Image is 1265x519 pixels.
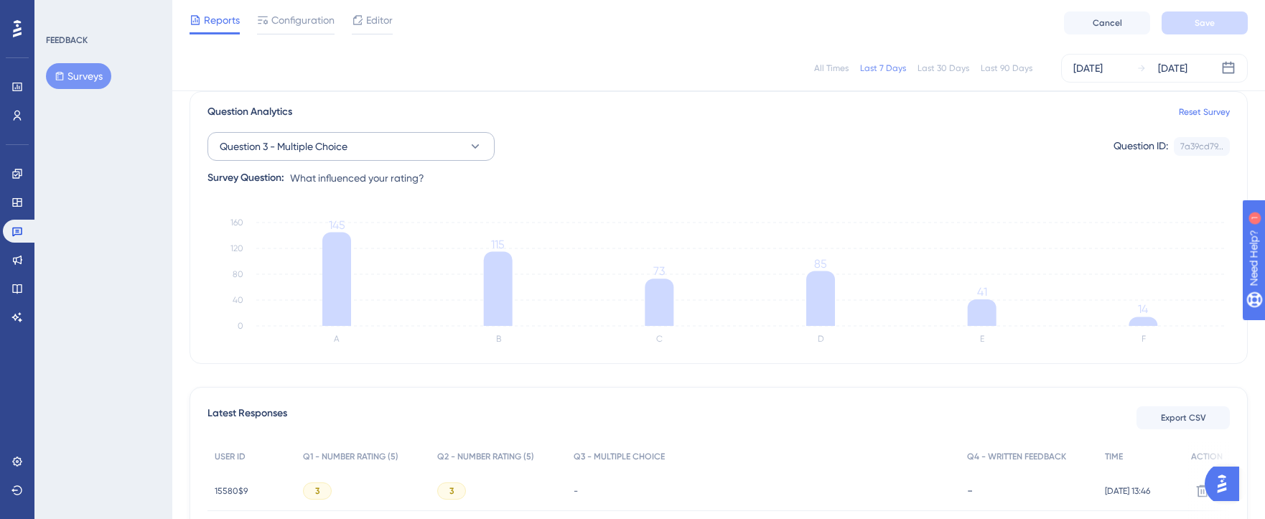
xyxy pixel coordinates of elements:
[215,485,248,497] span: 15580$9
[918,62,969,74] div: Last 30 Days
[204,11,240,29] span: Reports
[46,63,111,89] button: Surveys
[653,264,665,278] tspan: 73
[238,321,243,331] tspan: 0
[207,169,284,187] div: Survey Question:
[491,238,505,251] tspan: 115
[1162,11,1248,34] button: Save
[334,334,340,344] text: A
[981,62,1032,74] div: Last 90 Days
[1105,451,1123,462] span: TIME
[303,451,398,462] span: Q1 - NUMBER RATING (5)
[1064,11,1150,34] button: Cancel
[496,334,501,344] text: B
[814,257,827,271] tspan: 85
[34,4,90,21] span: Need Help?
[230,218,243,228] tspan: 160
[271,11,335,29] span: Configuration
[656,334,663,344] text: C
[290,169,424,187] span: What influenced your rating?
[1093,17,1122,29] span: Cancel
[100,7,104,19] div: 1
[574,451,665,462] span: Q3 - MULTIPLE CHOICE
[967,484,1091,497] div: -
[814,62,849,74] div: All Times
[207,132,495,161] button: Question 3 - Multiple Choice
[1191,451,1223,462] span: ACTION
[1161,412,1206,424] span: Export CSV
[574,485,578,497] span: -
[1179,106,1230,118] a: Reset Survey
[329,218,345,232] tspan: 145
[1205,462,1248,505] iframe: UserGuiding AI Assistant Launcher
[1138,302,1148,316] tspan: 14
[980,334,984,344] text: E
[818,334,824,344] text: D
[1180,141,1223,152] div: 7a39cd79...
[1105,485,1150,497] span: [DATE] 13:46
[230,243,243,253] tspan: 120
[207,405,287,431] span: Latest Responses
[1136,406,1230,429] button: Export CSV
[1195,17,1215,29] span: Save
[215,451,246,462] span: USER ID
[437,451,534,462] span: Q2 - NUMBER RATING (5)
[860,62,906,74] div: Last 7 Days
[220,138,347,155] span: Question 3 - Multiple Choice
[1073,60,1103,77] div: [DATE]
[207,103,292,121] span: Question Analytics
[1158,60,1187,77] div: [DATE]
[366,11,393,29] span: Editor
[449,485,454,497] span: 3
[233,269,243,279] tspan: 80
[977,285,987,299] tspan: 41
[967,451,1066,462] span: Q4 - WRITTEN FEEDBACK
[46,34,88,46] div: FEEDBACK
[1142,334,1146,344] text: F
[315,485,319,497] span: 3
[1114,137,1168,156] div: Question ID:
[233,295,243,305] tspan: 40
